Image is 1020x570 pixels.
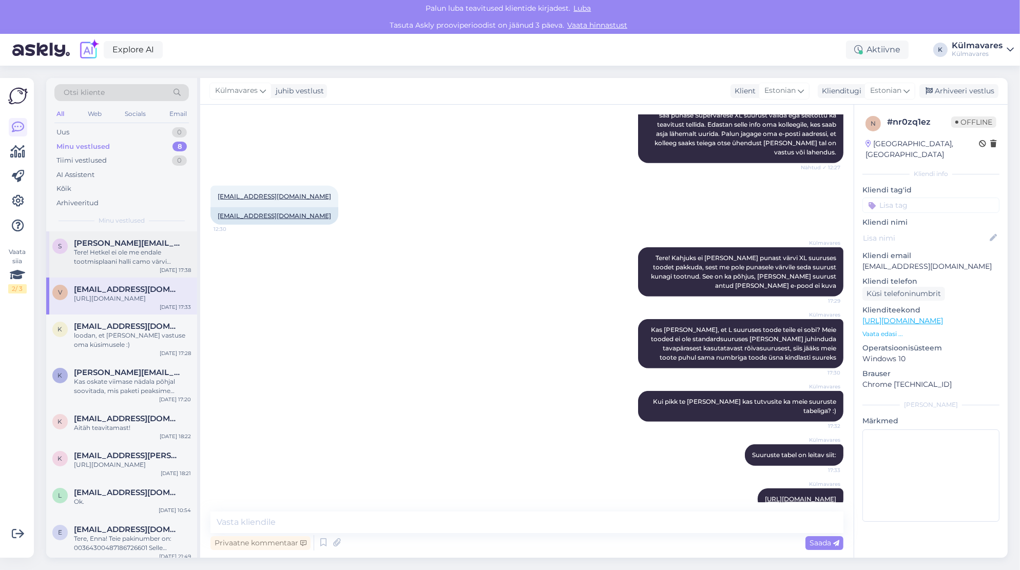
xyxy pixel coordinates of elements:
a: [URL][DOMAIN_NAME] [862,316,943,325]
span: Otsi kliente [64,87,105,98]
p: Märkmed [862,416,999,426]
span: katre@askly.me [74,368,181,377]
div: [GEOGRAPHIC_DATA], [GEOGRAPHIC_DATA] [865,139,979,160]
span: 17:32 [802,422,840,430]
div: Email [167,107,189,121]
div: Uus [56,127,69,137]
div: Klienditugi [818,86,861,96]
p: Kliendi tag'id [862,185,999,195]
div: [DATE] 17:28 [160,349,191,357]
span: Kas [PERSON_NAME], et L suuruses toode teile ei sobi? Meie tooded ei ole standardsuuruses [PERSON... [651,326,838,361]
span: Luba [571,4,594,13]
input: Lisa nimi [863,232,988,244]
img: Askly Logo [8,86,28,106]
span: v [58,288,62,296]
p: Kliendi email [862,250,999,261]
div: Külmavares [952,42,1003,50]
div: Socials [123,107,148,121]
input: Lisa tag [862,198,999,213]
p: Windows 10 [862,353,999,364]
p: Klienditeekond [862,305,999,316]
span: Külmavares [802,311,840,319]
span: kadijarvis@gmail.com [74,414,181,423]
div: [DATE] 17:33 [160,303,191,311]
div: [DATE] 10:54 [159,506,191,514]
div: Küsi telefoninumbrit [862,287,945,301]
span: kai.keller@mail.ee [74,451,181,460]
div: Arhiveeri vestlus [919,84,998,98]
div: [DATE] 21:49 [159,553,191,560]
div: Tiimi vestlused [56,155,107,166]
div: Minu vestlused [56,142,110,152]
a: [EMAIL_ADDRESS][DOMAIN_NAME] [218,212,331,220]
div: 0 [172,127,187,137]
span: kydi.kuus11@gmail.com [74,322,181,331]
p: Operatsioonisüsteem [862,343,999,353]
div: Kas oskate viimase nädala põhjal soovitada, mis paketi peaksime valima? [74,377,191,396]
div: 8 [172,142,187,152]
div: Tere! Hetkel ei ole me endale tootmisplaani halli camo värvi Supervarest lisanud. Midagi sarnast ... [74,248,191,266]
span: Kui pikk te [PERSON_NAME] kas tutvusite ka meie suuruste tabeliga? :) [653,398,838,415]
span: enna.tlp@gmail.com [74,525,181,534]
span: 17:30 [802,369,840,377]
a: [EMAIL_ADDRESS][DOMAIN_NAME] [218,192,331,200]
span: Estonian [764,85,796,96]
span: Estonian [870,85,901,96]
span: Külmavares [802,239,840,247]
div: [URL][DOMAIN_NAME] [74,294,191,303]
span: Suuruste tabel on leitav siit: [752,451,836,459]
span: Lyott01@gmail.com [74,488,181,497]
span: s [59,242,62,250]
div: [DATE] 17:38 [160,266,191,274]
span: sandra-rank@hotmail.com [74,239,181,248]
div: Vaata siia [8,247,27,293]
div: 2 / 3 [8,284,27,293]
span: Minu vestlused [99,216,145,225]
span: n [871,120,876,127]
span: L [59,492,62,499]
div: Aktiivne [846,41,909,59]
span: Külmavares [802,383,840,390]
p: Brauser [862,368,999,379]
div: # nr0zq1ez [887,116,951,128]
p: Kliendi nimi [862,217,999,228]
span: k [58,371,63,379]
span: Nähtud ✓ 12:27 [801,164,840,171]
p: Chrome [TECHNICAL_ID] [862,379,999,390]
span: Tere! Kahjuks ei [PERSON_NAME] punast värvi XL suuruses toodet pakkuda, sest me pole punasele vär... [651,254,838,289]
span: Külmavares [802,436,840,444]
span: Külmavares [215,85,258,96]
p: [EMAIL_ADDRESS][DOMAIN_NAME] [862,261,999,272]
span: k [58,455,63,462]
a: [URL][DOMAIN_NAME] [765,495,836,503]
div: Kliendi info [862,169,999,179]
a: KülmavaresKülmavares [952,42,1014,58]
div: [DATE] 17:20 [159,396,191,403]
div: Aitäh teavitamast! [74,423,191,433]
div: Külmavares [952,50,1003,58]
span: k [58,325,63,333]
div: Klient [730,86,756,96]
span: Saada [810,538,839,547]
img: explore-ai [78,39,100,61]
div: K [933,43,948,57]
div: Ok. [74,497,191,506]
span: e [58,528,62,536]
a: Explore AI [104,41,163,58]
div: [DATE] 18:22 [160,433,191,440]
div: AI Assistent [56,170,94,180]
div: Privaatne kommentaar [210,536,311,550]
p: Vaata edasi ... [862,329,999,339]
div: Arhiveeritud [56,198,99,208]
div: juhib vestlust [272,86,324,96]
span: 12:30 [214,225,252,233]
div: All [54,107,66,121]
div: loodan, et [PERSON_NAME] vastuse oma küsimusele :) [74,331,191,349]
span: Külmavares [802,480,840,488]
div: Kõik [56,184,71,194]
div: Web [86,107,104,121]
div: [PERSON_NAME] [862,400,999,409]
div: 0 [172,155,187,166]
span: varmpz@gmail.com [74,285,181,294]
span: k [58,418,63,425]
